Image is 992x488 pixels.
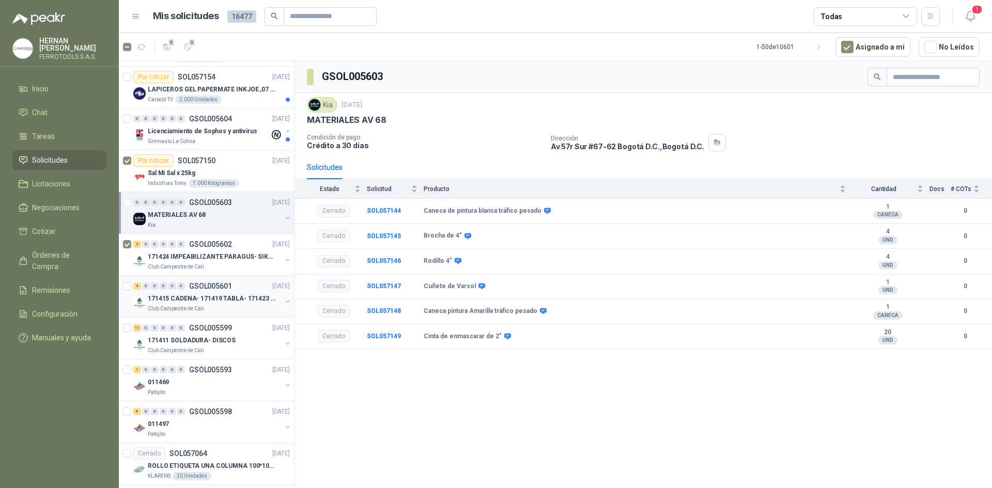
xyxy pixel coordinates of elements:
div: 0 [142,324,150,332]
div: 0 [142,408,150,415]
span: Producto [424,185,838,193]
span: Configuración [32,308,78,320]
b: SOL057144 [367,207,401,214]
div: 0 [151,324,159,332]
div: 0 [168,115,176,122]
p: [DATE] [272,198,290,208]
b: Caneca pintura Amarilla tráfico pesado [424,307,537,316]
div: 0 [160,115,167,122]
b: 0 [951,306,980,316]
p: Club Campestre de Cali [148,305,204,313]
b: 4 [852,253,923,261]
div: 0 [142,115,150,122]
p: [DATE] [342,100,362,110]
p: 171415 CADENA- 171419 TABLA- 171423 VARILLA [148,294,276,304]
button: Asignado a mi [835,37,910,57]
a: Cotizar [12,222,106,241]
button: 3 [179,39,196,55]
div: 0 [168,199,176,206]
p: Kia [148,221,156,229]
div: 0 [160,241,167,248]
p: GSOL005602 [189,241,232,248]
b: SOL057145 [367,232,401,240]
div: 0 [168,408,176,415]
b: Caneca de pintura blanca tráfico pesado [424,207,541,215]
th: Solicitud [367,179,424,198]
p: Gimnasio La Colina [148,137,195,146]
b: 4 [852,228,923,236]
h3: GSOL005603 [322,69,384,85]
div: 0 [142,241,150,248]
p: Club Campestre de Cali [148,347,204,355]
p: [DATE] [272,281,290,291]
span: search [874,73,881,81]
a: 11 0 0 0 0 0 GSOL005599[DATE] Company Logo171411 SOLDADURA- DISCOSClub Campestre de Cali [133,322,292,355]
a: Manuales y ayuda [12,328,106,348]
img: Company Logo [133,129,146,141]
img: Company Logo [133,87,146,100]
p: GSOL005601 [189,282,232,290]
span: Licitaciones [32,178,70,190]
img: Company Logo [133,464,146,476]
img: Company Logo [13,39,33,58]
a: Licitaciones [12,174,106,194]
b: 0 [951,231,980,241]
th: Producto [424,179,852,198]
a: Negociaciones [12,198,106,217]
div: 7.000 Kilogramos [189,179,239,187]
div: 0 [168,241,176,248]
a: 1 0 0 0 0 0 GSOL005593[DATE] Company Logo011469Patojito [133,364,292,397]
p: GSOL005604 [189,115,232,122]
a: Tareas [12,127,106,146]
p: MATERIALES AV 68 [148,210,206,220]
p: Licenciamiento de Sophos y antivirus [148,127,257,136]
p: Patojito [148,430,165,438]
div: 0 [168,282,176,290]
b: 1 [852,278,923,287]
b: 0 [951,332,980,341]
button: No Leídos [919,37,980,57]
b: 1 [852,303,923,311]
div: 6 [133,408,141,415]
span: Solicitudes [32,154,68,166]
div: 0 [177,199,185,206]
a: Remisiones [12,280,106,300]
p: [DATE] [272,240,290,249]
b: 1 [852,203,923,211]
div: 0 [142,366,150,373]
p: [DATE] [272,156,290,166]
div: 0 [142,282,150,290]
span: Órdenes de Compra [32,249,97,272]
p: MATERIALES AV 68 [307,115,386,125]
div: UND [878,236,897,244]
p: GSOL005603 [189,199,232,206]
b: 0 [951,281,980,291]
p: 171424 IMPEABILIZANTE PARAGUS- SIKALASTIC [148,252,276,262]
div: UND [878,336,897,344]
a: Órdenes de Compra [12,245,106,276]
div: 20 Unidades [173,472,211,480]
div: Cerrado [318,280,350,292]
span: 16477 [227,10,256,23]
p: SOL057150 [178,157,215,164]
div: Cerrado [133,447,165,460]
div: 0 [168,366,176,373]
b: Cinta de enmascarar de 2" [424,333,502,341]
div: UND [878,261,897,270]
p: 011497 [148,419,169,429]
a: Por cotizarSOL057154[DATE] Company LogoLAPICEROS GEL PAPERMATE INKJOE ,07 1 LOGO 1 TINTACaracol T... [119,67,294,108]
div: 0 [160,324,167,332]
span: Cotizar [32,226,56,237]
h1: Mis solicitudes [153,9,219,24]
p: ROLLO ETIQUETA UNA COLUMNA 100*100*500un [148,461,276,471]
p: Club Campestre de Cali [148,263,204,271]
img: Company Logo [309,99,320,111]
a: Inicio [12,79,106,99]
button: 3 [159,39,175,55]
div: 1 - 50 de 10601 [756,39,827,55]
span: Tareas [32,131,55,142]
div: CANECA [873,211,903,219]
p: GSOL005598 [189,408,232,415]
div: Cerrado [318,330,350,342]
span: # COTs [951,185,971,193]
